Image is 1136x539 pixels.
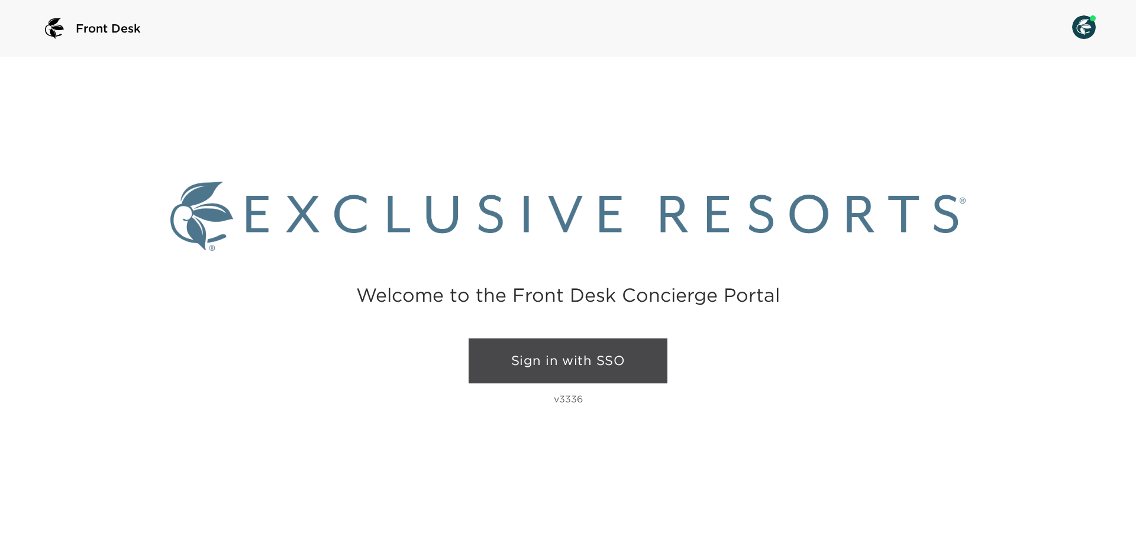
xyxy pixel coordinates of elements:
[76,20,141,37] span: Front Desk
[170,182,966,251] img: Exclusive Resorts logo
[356,286,780,304] h2: Welcome to the Front Desk Concierge Portal
[469,338,667,383] a: Sign in with SSO
[1072,15,1096,39] img: User
[554,393,583,405] p: v3336
[40,14,69,43] img: logo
